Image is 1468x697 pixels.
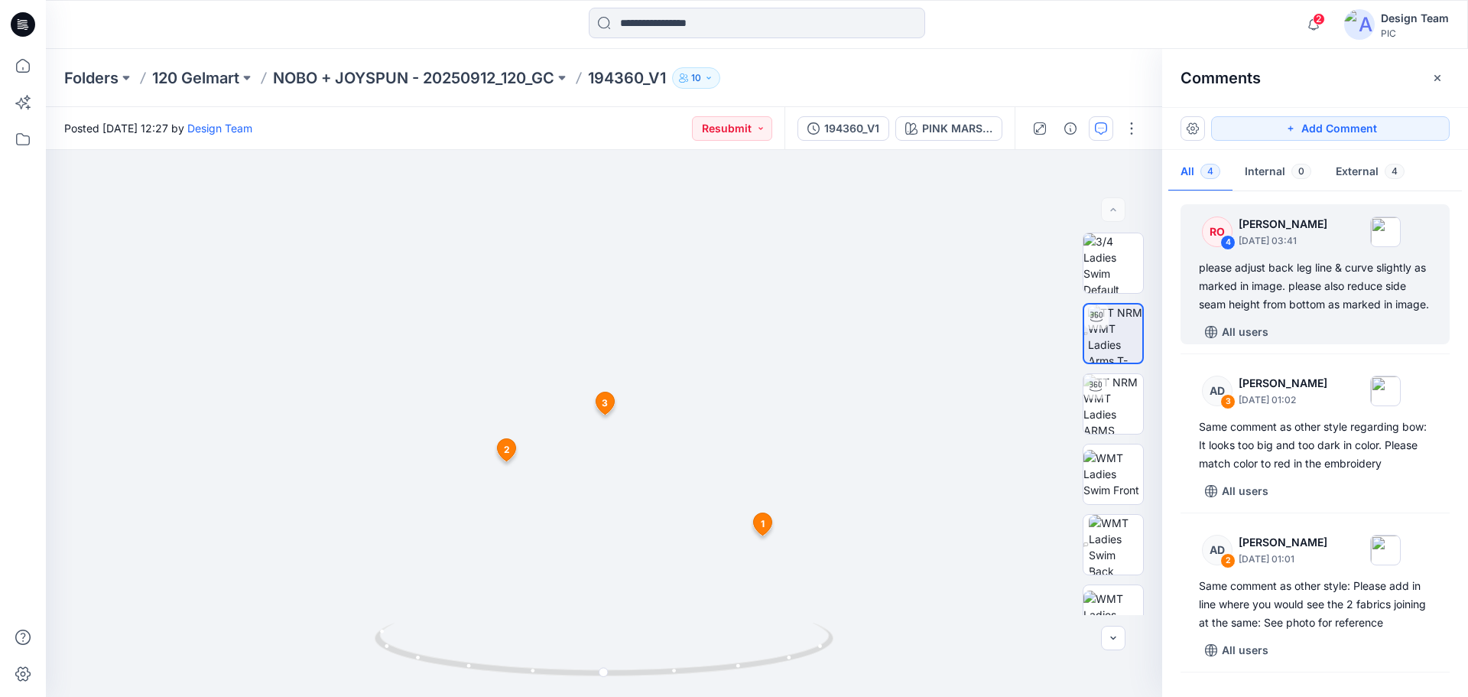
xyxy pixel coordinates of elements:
div: RO [1202,217,1233,247]
span: 0 [1291,164,1311,179]
div: Same comment as other style: Please add in line where you would see the 2 fabrics joining at the ... [1199,577,1431,632]
div: AD [1202,535,1233,565]
button: All users [1199,638,1275,663]
div: 4 [1220,235,1236,250]
button: Add Comment [1211,116,1450,141]
p: [DATE] 03:41 [1239,233,1327,249]
a: Design Team [187,122,252,135]
a: 120 Gelmart [152,67,239,89]
span: 4 [1385,164,1405,179]
img: TT NRM WMT Ladies ARMS DOWN [1083,374,1143,434]
img: 3/4 Ladies Swim Default [1083,233,1143,293]
button: All users [1199,479,1275,503]
div: Design Team [1381,9,1449,28]
p: [DATE] 01:01 [1239,552,1327,567]
img: TT NRM WMT Ladies Arms T-POSE [1088,305,1142,363]
div: 2 [1220,553,1236,568]
p: [PERSON_NAME] [1239,215,1327,233]
button: 10 [672,67,720,89]
div: 3 [1220,394,1236,409]
button: External [1323,153,1417,192]
img: WMT Ladies Swim Left [1083,591,1143,639]
p: [DATE] 01:02 [1239,392,1327,408]
button: Internal [1233,153,1323,192]
p: All users [1222,323,1268,341]
div: Same comment as other style regarding bow: It looks too big and too dark in color. Please match c... [1199,418,1431,473]
span: 4 [1200,164,1220,179]
img: avatar [1344,9,1375,40]
div: please adjust back leg line & curve slightly as marked in image. please also reduce side seam hei... [1199,259,1431,314]
button: PINK MARSHMELLOW [895,116,1002,141]
div: 194360_V1 [824,120,879,137]
div: AD [1202,376,1233,406]
div: PINK MARSHMELLOW [922,120,992,137]
button: 194360_V1 [797,116,889,141]
p: All users [1222,482,1268,500]
img: WMT Ladies Swim Back [1089,515,1143,575]
button: All [1168,153,1233,192]
button: Details [1058,116,1083,141]
p: [PERSON_NAME] [1239,533,1327,552]
p: All users [1222,641,1268,660]
a: NOBO + JOYSPUN - 20250912_120_GC [273,67,554,89]
button: All users [1199,320,1275,344]
span: Posted [DATE] 12:27 by [64,120,252,136]
span: 2 [1313,13,1325,25]
p: [PERSON_NAME] [1239,374,1327,392]
img: WMT Ladies Swim Front [1083,450,1143,498]
div: PIC [1381,28,1449,39]
p: 194360_V1 [588,67,666,89]
p: 10 [691,70,701,86]
h2: Comments [1181,69,1261,87]
a: Folders [64,67,119,89]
